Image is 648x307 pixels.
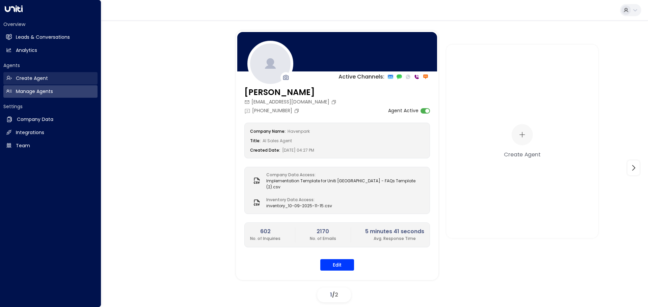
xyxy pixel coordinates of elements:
[388,107,418,114] label: Agent Active
[3,44,98,57] a: Analytics
[16,47,37,54] h2: Analytics
[3,113,98,126] a: Company Data
[3,62,98,69] h2: Agents
[288,128,310,134] span: Havenpark
[244,107,301,114] div: [PHONE_NUMBER]
[250,236,280,242] p: No. of Inquiries
[310,236,336,242] p: No. of Emails
[320,259,354,271] button: Edit
[3,140,98,152] a: Team
[317,287,351,302] div: /
[294,108,301,114] button: Copy
[331,99,338,105] button: Copy
[16,129,44,136] h2: Integrations
[3,85,98,98] a: Manage Agents
[250,147,280,153] label: Created Date:
[3,21,98,28] h2: Overview
[266,178,424,190] span: Implementation Template for Uniti [GEOGRAPHIC_DATA] - FAQs Template (2).csv
[250,227,280,236] h2: 602
[266,197,329,203] label: Inventory Data Access:
[365,227,424,236] h2: 5 minutes 41 seconds
[250,138,261,144] label: Title:
[16,88,53,95] h2: Manage Agents
[244,98,338,105] div: [EMAIL_ADDRESS][DOMAIN_NAME]
[3,72,98,85] a: Create Agent
[250,128,286,134] label: Company Name:
[310,227,336,236] h2: 2170
[16,142,30,149] h2: Team
[365,236,424,242] p: Avg. Response Time
[504,150,540,158] div: Create Agent
[3,103,98,110] h2: Settings
[335,291,338,299] span: 2
[16,75,48,82] h2: Create Agent
[3,31,98,43] a: Leads & Conversations
[16,34,70,41] h2: Leads & Conversations
[3,126,98,139] a: Integrations
[244,86,338,98] h3: [PERSON_NAME]
[266,172,421,178] label: Company Data Access:
[17,116,53,123] h2: Company Data
[263,138,292,144] span: AI Sales Agent
[266,203,332,209] span: inventory_10-09-2025-11-15.csv
[330,291,332,299] span: 1
[339,73,384,81] p: Active Channels:
[282,147,314,153] span: [DATE] 04:27 PM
